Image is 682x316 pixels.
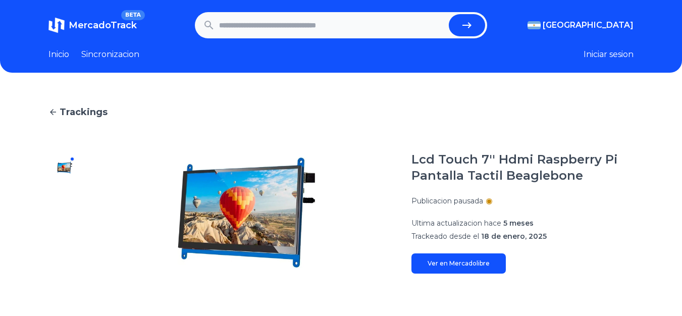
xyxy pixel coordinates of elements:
img: Lcd Touch 7'' Hdmi Raspberry Pi Pantalla Tactil Beaglebone [101,151,391,274]
a: Ver en Mercadolibre [411,253,506,274]
p: Publicacion pausada [411,196,483,206]
img: Lcd Touch 7'' Hdmi Raspberry Pi Pantalla Tactil Beaglebone [57,160,73,176]
span: Trackings [60,105,108,119]
span: [GEOGRAPHIC_DATA] [543,19,634,31]
span: MercadoTrack [69,20,137,31]
img: MercadoTrack [48,17,65,33]
a: Sincronizacion [81,48,139,61]
button: Iniciar sesion [584,48,634,61]
img: Argentina [528,21,541,29]
span: 5 meses [503,219,534,228]
button: [GEOGRAPHIC_DATA] [528,19,634,31]
span: Ultima actualizacion hace [411,219,501,228]
span: BETA [121,10,145,20]
a: Inicio [48,48,69,61]
span: Trackeado desde el [411,232,479,241]
span: 18 de enero, 2025 [481,232,547,241]
a: Trackings [48,105,634,119]
a: MercadoTrackBETA [48,17,137,33]
h1: Lcd Touch 7'' Hdmi Raspberry Pi Pantalla Tactil Beaglebone [411,151,634,184]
